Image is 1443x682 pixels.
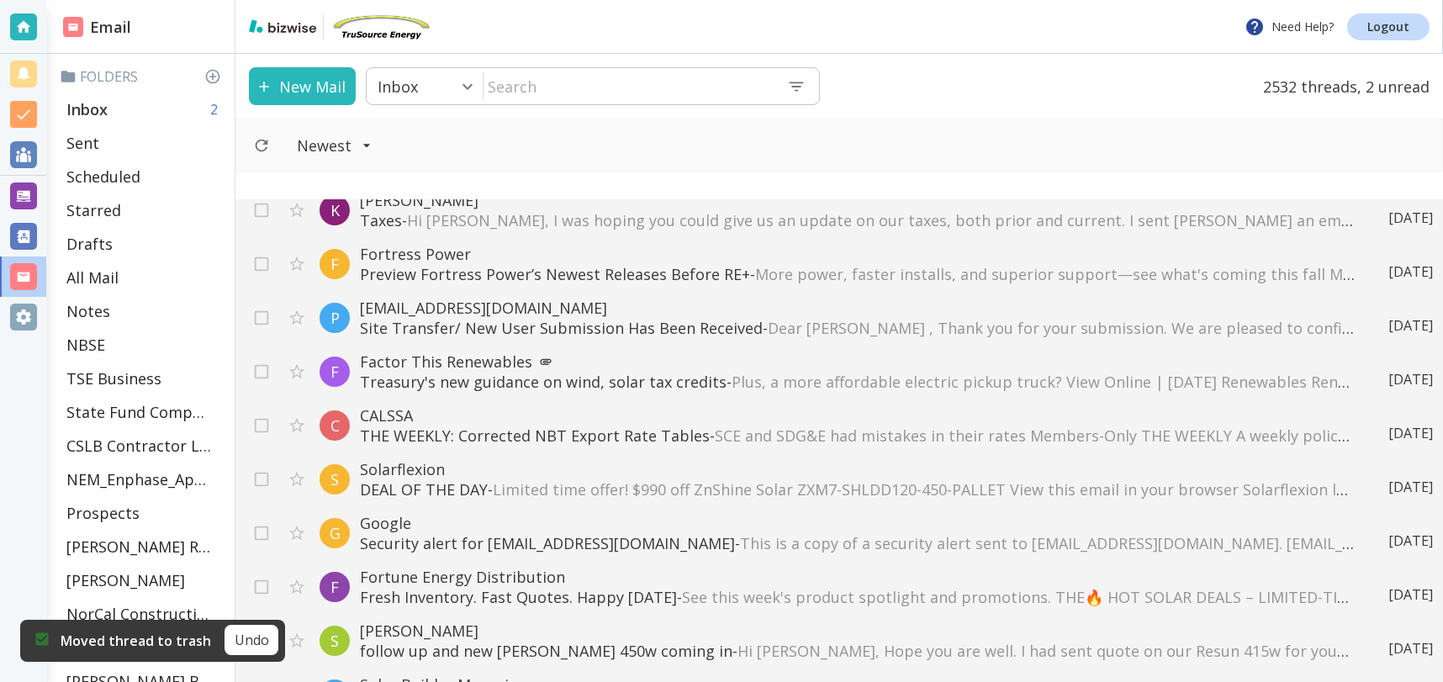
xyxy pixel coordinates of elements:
[63,17,83,37] img: DashboardSidebarEmail.svg
[360,587,1355,607] p: Fresh Inventory. Fast Quotes. Happy [DATE] -
[66,570,185,590] p: [PERSON_NAME]
[330,469,339,489] p: S
[60,496,228,530] div: Prospects
[66,200,121,220] p: Starred
[60,463,228,496] div: NEM_Enphase_Applications
[1253,67,1430,105] p: 2532 threads, 2 unread
[66,133,99,153] p: Sent
[330,362,339,382] p: F
[60,328,228,362] div: NBSE
[360,318,1355,338] p: Site Transfer/ New User Submission Has Been Received -
[60,67,228,86] p: Folders
[66,167,140,187] p: Scheduled
[378,77,418,97] p: Inbox
[330,254,339,274] p: F
[210,100,225,119] p: 2
[360,405,1355,426] p: CALSSA
[66,99,108,119] p: Inbox
[360,621,1355,641] p: [PERSON_NAME]
[1388,209,1433,227] p: [DATE]
[1388,531,1433,550] p: [DATE]
[360,533,1355,553] p: Security alert for [EMAIL_ADDRESS][DOMAIN_NAME] -
[360,352,1355,372] p: Factor This Renewables
[66,537,211,557] p: [PERSON_NAME] Residence
[1388,424,1433,442] p: [DATE]
[66,234,113,254] p: Drafts
[66,335,105,355] p: NBSE
[60,93,228,126] div: Inbox2
[360,426,1355,446] p: THE WEEKLY: Corrected NBT Export Rate Tables -
[60,563,228,597] div: [PERSON_NAME]
[360,567,1355,587] p: Fortune Energy Distribution
[1245,17,1334,37] p: Need Help?
[330,631,339,651] p: S
[60,193,228,227] div: Starred
[1367,21,1409,33] p: Logout
[60,395,228,429] div: State Fund Compensation
[66,503,140,523] p: Prospects
[66,368,161,389] p: TSE Business
[60,261,228,294] div: All Mail
[360,210,1355,230] p: Taxes -
[1388,639,1433,658] p: [DATE]
[360,459,1355,479] p: Solarflexion
[60,126,228,160] div: Sent
[360,298,1355,318] p: [EMAIL_ADDRESS][DOMAIN_NAME]
[1388,370,1433,389] p: [DATE]
[66,402,211,422] p: State Fund Compensation
[60,227,228,261] div: Drafts
[330,13,431,40] img: TruSource Energy, Inc.
[60,160,228,193] div: Scheduled
[360,513,1355,533] p: Google
[66,267,119,288] p: All Mail
[360,641,1355,661] p: follow up and new [PERSON_NAME] 450w coming in -
[1388,262,1433,281] p: [DATE]
[60,362,228,395] div: TSE Business
[484,69,774,103] input: Search
[360,264,1355,284] p: Preview Fortress Power’s Newest Releases Before RE+ -
[1388,478,1433,496] p: [DATE]
[360,372,1355,392] p: Treasury's new guidance on wind, solar tax credits -
[60,597,228,631] div: NorCal Construction
[1388,585,1433,604] p: [DATE]
[60,530,228,563] div: [PERSON_NAME] Residence
[360,244,1355,264] p: Fortress Power
[249,67,356,105] button: New Mail
[66,436,211,456] p: CSLB Contractor License
[66,301,110,321] p: Notes
[330,415,340,436] p: C
[63,16,131,39] h2: Email
[330,523,341,543] p: G
[246,130,277,161] button: Refresh
[66,469,211,489] p: NEM_Enphase_Applications
[61,632,211,650] p: Moved thread to trash
[225,625,278,655] button: Undo
[360,190,1355,210] p: [PERSON_NAME]
[330,577,339,597] p: F
[1347,13,1430,40] a: Logout
[330,200,340,220] p: K
[1388,316,1433,335] p: [DATE]
[60,294,228,328] div: Notes
[66,604,211,624] p: NorCal Construction
[60,429,228,463] div: CSLB Contractor License
[280,127,388,164] button: Filter
[360,479,1355,500] p: DEAL OF THE DAY -
[330,308,340,328] p: P
[249,19,316,33] img: bizwise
